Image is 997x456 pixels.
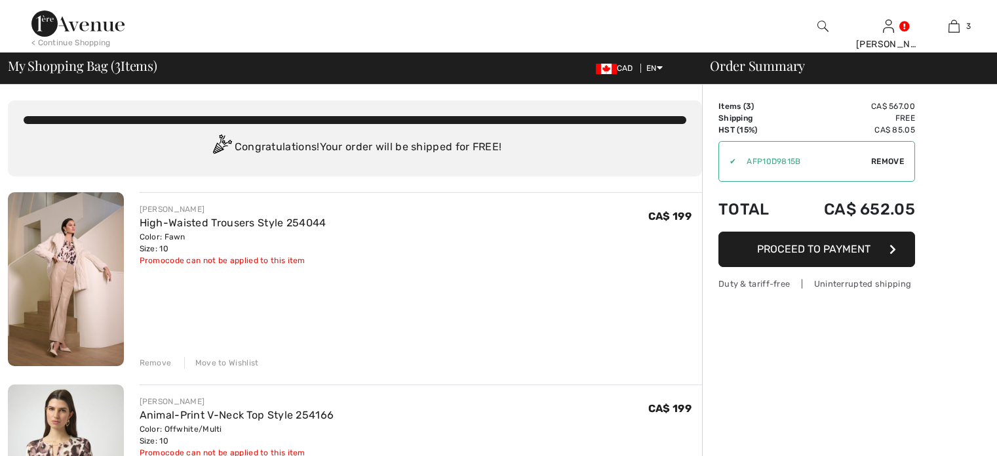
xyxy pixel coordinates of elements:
td: HST (15%) [718,124,789,136]
a: Animal-Print V-Neck Top Style 254166 [140,409,334,421]
span: Proceed to Payment [757,243,870,255]
a: High-Waisted Trousers Style 254044 [140,217,326,229]
span: 3 [115,56,121,73]
div: Duty & tariff-free | Uninterrupted shipping [718,278,915,290]
a: 3 [922,18,986,34]
div: [PERSON_NAME] [856,37,920,51]
td: CA$ 85.05 [789,124,915,136]
div: [PERSON_NAME] [140,203,326,215]
td: Shipping [718,112,789,124]
td: CA$ 652.05 [789,187,915,232]
div: ✔ [719,155,736,167]
div: Color: Fawn Size: 10 [140,231,326,255]
img: 1ère Avenue [31,10,125,37]
div: Color: Offwhite/Multi Size: 10 [140,423,334,447]
div: Move to Wishlist [184,357,259,369]
span: CA$ 199 [648,402,692,415]
img: Congratulation2.svg [208,135,235,161]
span: CA$ 199 [648,210,692,222]
td: CA$ 567.00 [789,100,915,112]
td: Items ( ) [718,100,789,112]
div: Promocode can not be applied to this item [140,255,326,266]
img: My Info [883,18,894,34]
td: Free [789,112,915,124]
span: 3 [746,102,751,111]
span: 3 [966,20,971,32]
input: Promo code [736,142,871,181]
span: CAD [596,64,638,73]
td: Total [718,187,789,232]
img: High-Waisted Trousers Style 254044 [8,192,124,366]
span: Remove [871,155,904,167]
a: Sign In [883,20,894,32]
button: Proceed to Payment [718,232,915,267]
div: Congratulations! Your order will be shipped for FREE! [24,135,686,161]
img: My Bag [948,18,960,34]
img: search the website [817,18,829,34]
div: Order Summary [694,59,989,72]
span: EN [646,64,663,73]
div: < Continue Shopping [31,37,111,49]
div: [PERSON_NAME] [140,396,334,407]
span: My Shopping Bag ( Items) [8,59,157,72]
div: Remove [140,357,172,369]
img: Canadian Dollar [596,64,617,74]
